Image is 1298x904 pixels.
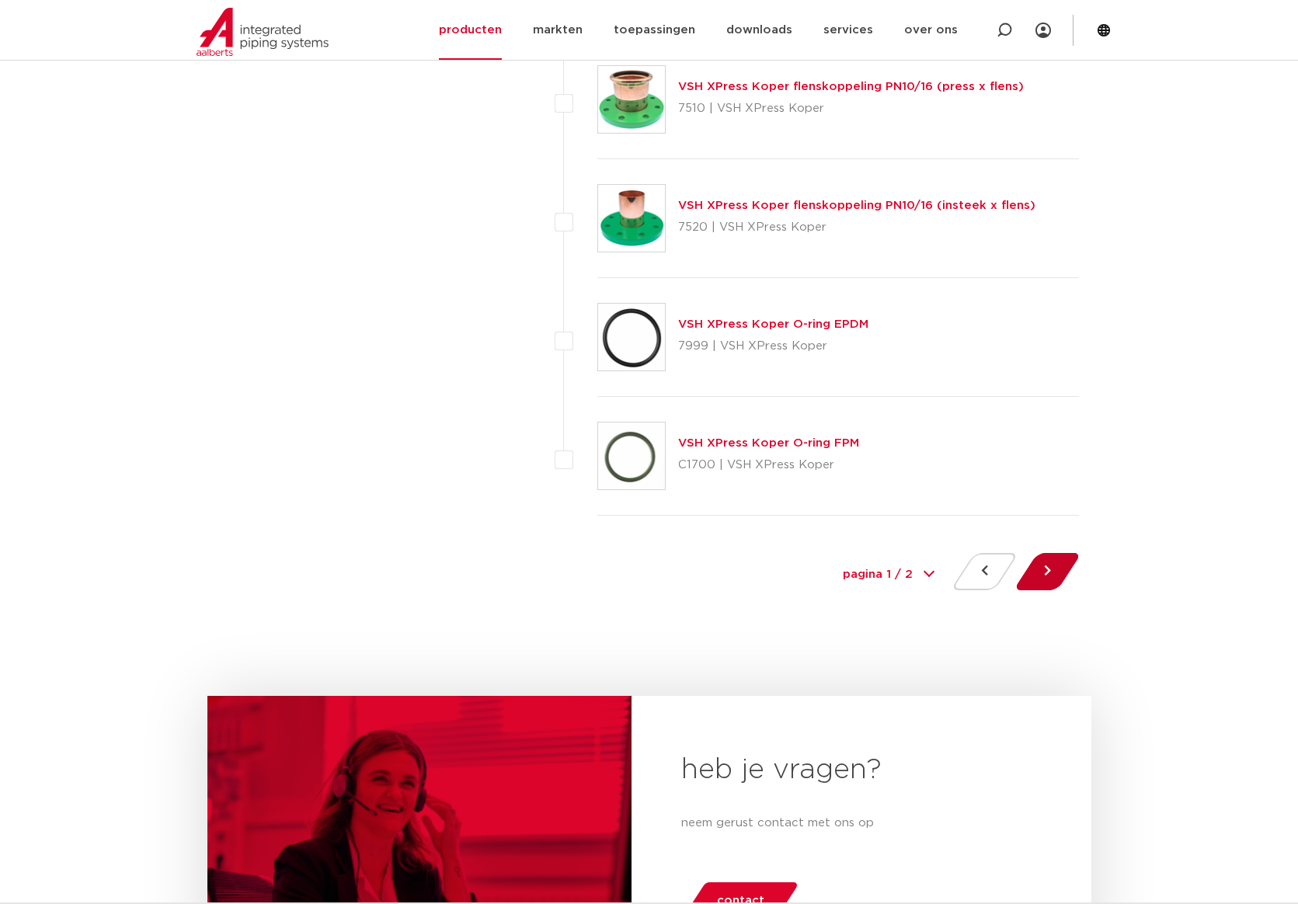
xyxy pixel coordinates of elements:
img: Thumbnail for VSH XPress Koper O-ring EPDM [598,304,665,370]
a: VSH XPress Koper O-ring EPDM [678,318,868,330]
div: my IPS [1035,13,1051,47]
p: neem gerust contact met ons op [681,814,1042,833]
img: Thumbnail for VSH XPress Koper flenskoppeling PN10/16 (insteek x flens) [598,185,665,252]
a: VSH XPress Koper flenskoppeling PN10/16 (press x flens) [678,81,1024,92]
p: 7520 | VSH XPress Koper [678,215,1035,240]
h2: heb je vragen? [681,752,1042,789]
a: VSH XPress Koper flenskoppeling PN10/16 (insteek x flens) [678,200,1035,211]
p: C1700 | VSH XPress Koper [678,453,859,478]
img: Thumbnail for VSH XPress Koper flenskoppeling PN10/16 (press x flens) [598,66,665,133]
a: VSH XPress Koper O-ring FPM [678,437,859,449]
p: 7999 | VSH XPress Koper [678,334,868,359]
p: 7510 | VSH XPress Koper [678,96,1024,121]
img: Thumbnail for VSH XPress Koper O-ring FPM [598,422,665,489]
